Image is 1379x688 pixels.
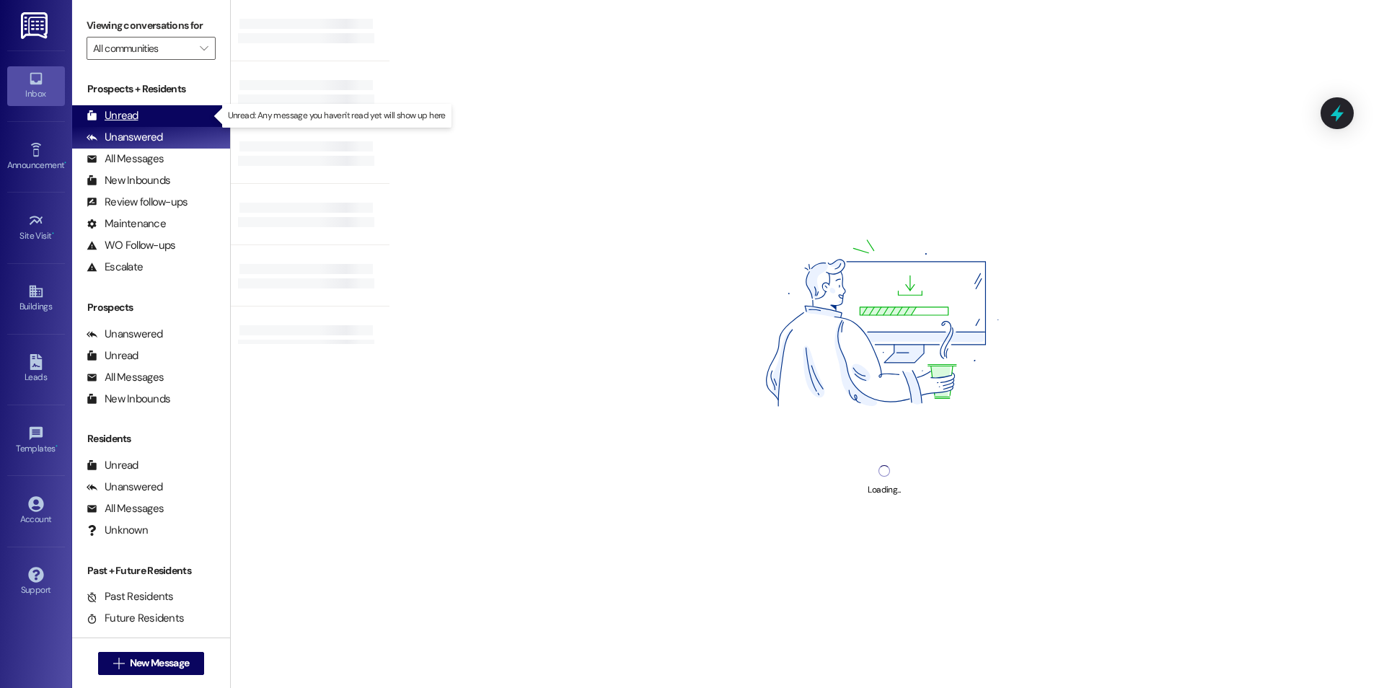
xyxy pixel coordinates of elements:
div: Maintenance [87,216,166,231]
img: ResiDesk Logo [21,12,50,39]
div: All Messages [87,151,164,167]
a: Buildings [7,279,65,318]
a: Leads [7,350,65,389]
div: Loading... [868,482,900,498]
span: New Message [130,656,189,671]
div: Past + Future Residents [72,563,230,578]
div: Unread [87,458,138,473]
i:  [113,658,124,669]
a: Inbox [7,66,65,105]
div: Unanswered [87,480,163,495]
a: Support [7,563,65,601]
a: Templates • [7,421,65,460]
p: Unread: Any message you haven't read yet will show up here [228,110,446,122]
i:  [200,43,208,54]
div: Past Residents [87,589,174,604]
div: Unread [87,348,138,363]
div: Unanswered [87,130,163,145]
div: WO Follow-ups [87,238,175,253]
div: Residents [72,431,230,446]
div: Prospects [72,300,230,315]
div: All Messages [87,370,164,385]
div: New Inbounds [87,173,170,188]
div: Future Residents [87,611,184,626]
input: All communities [93,37,193,60]
div: Unread [87,108,138,123]
a: Site Visit • [7,208,65,247]
span: • [64,158,66,168]
a: Account [7,492,65,531]
div: Escalate [87,260,143,275]
span: • [56,441,58,451]
div: Prospects + Residents [72,81,230,97]
div: Unanswered [87,327,163,342]
button: New Message [98,652,205,675]
div: Review follow-ups [87,195,188,210]
div: New Inbounds [87,392,170,407]
label: Viewing conversations for [87,14,216,37]
div: Unknown [87,523,148,538]
span: • [52,229,54,239]
div: All Messages [87,501,164,516]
